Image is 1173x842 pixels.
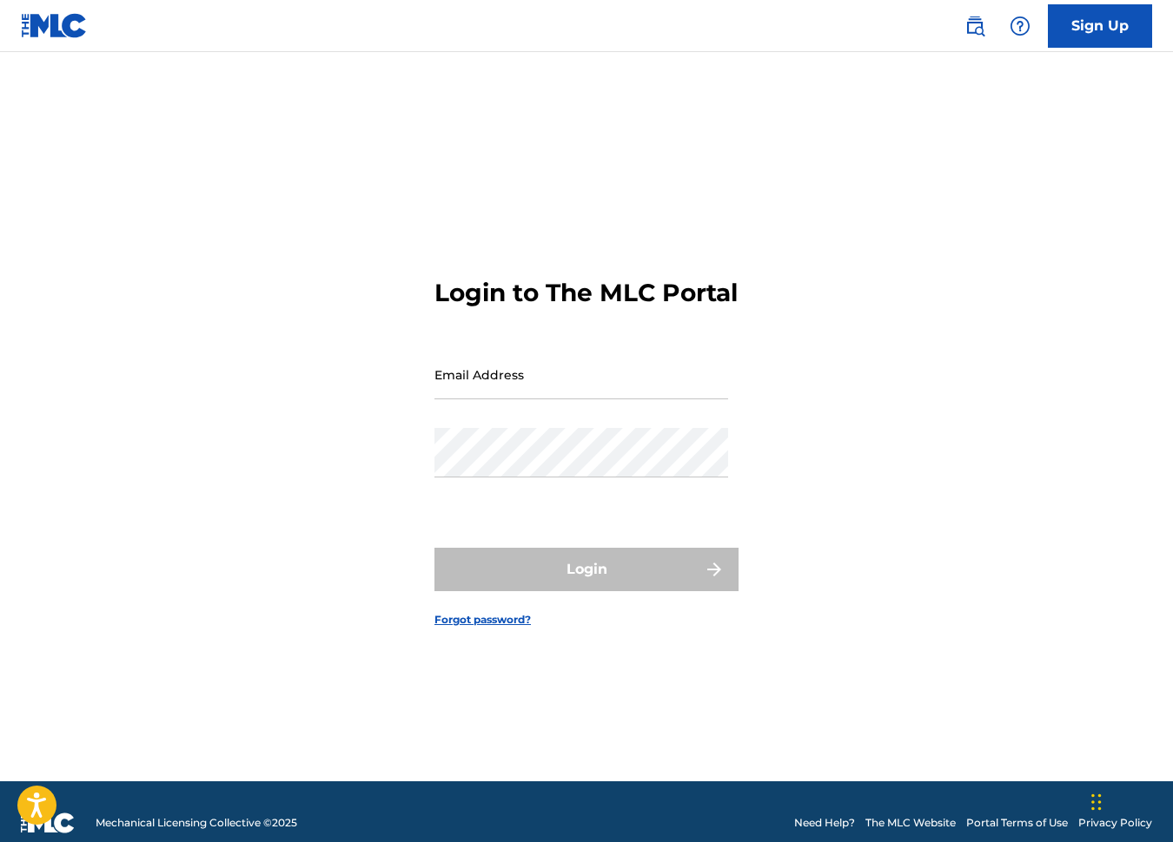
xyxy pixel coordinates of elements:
img: help [1010,16,1031,36]
div: Drag [1091,776,1102,828]
a: The MLC Website [865,815,956,831]
iframe: Chat Widget [1086,759,1173,842]
img: MLC Logo [21,13,88,38]
img: logo [21,812,75,833]
a: Public Search [958,9,992,43]
img: search [964,16,985,36]
a: Privacy Policy [1078,815,1152,831]
span: Mechanical Licensing Collective © 2025 [96,815,297,831]
a: Portal Terms of Use [966,815,1068,831]
a: Need Help? [794,815,855,831]
h3: Login to The MLC Portal [434,278,738,308]
a: Sign Up [1048,4,1152,48]
div: Help [1003,9,1037,43]
a: Forgot password? [434,612,531,628]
